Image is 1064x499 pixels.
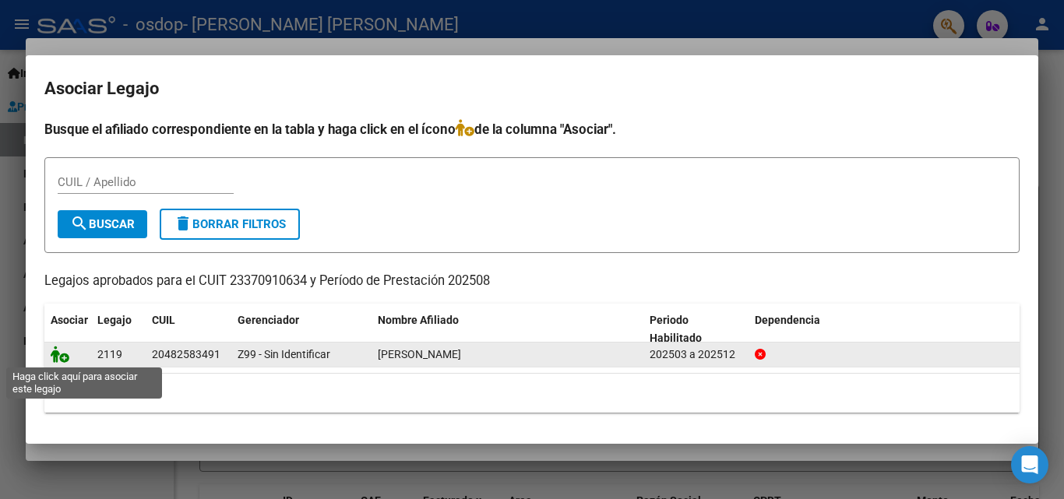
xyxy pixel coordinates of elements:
span: Nombre Afiliado [378,314,459,326]
span: Buscar [70,217,135,231]
datatable-header-cell: Dependencia [749,304,1020,355]
span: CUIL [152,314,175,326]
datatable-header-cell: Legajo [91,304,146,355]
button: Buscar [58,210,147,238]
span: Borrar Filtros [174,217,286,231]
datatable-header-cell: Gerenciador [231,304,372,355]
h4: Busque el afiliado correspondiente en la tabla y haga click en el ícono de la columna "Asociar". [44,119,1020,139]
datatable-header-cell: CUIL [146,304,231,355]
mat-icon: search [70,214,89,233]
span: Dependencia [755,314,820,326]
h2: Asociar Legajo [44,74,1020,104]
datatable-header-cell: Periodo Habilitado [643,304,749,355]
div: Open Intercom Messenger [1011,446,1048,483]
div: 20482583491 [152,346,220,364]
div: 1 registros [44,374,1020,413]
datatable-header-cell: Asociar [44,304,91,355]
span: Z99 - Sin Identificar [238,348,330,360]
mat-icon: delete [174,214,192,233]
span: Asociar [51,314,88,326]
span: Periodo Habilitado [650,314,702,344]
datatable-header-cell: Nombre Afiliado [372,304,643,355]
span: Legajo [97,314,132,326]
div: 202503 a 202512 [650,346,742,364]
span: Gerenciador [238,314,299,326]
button: Borrar Filtros [160,209,300,240]
span: GALIMBERTI MORAD FRANCESCO [378,348,461,360]
span: 2119 [97,348,122,360]
p: Legajos aprobados para el CUIT 23370910634 y Período de Prestación 202508 [44,272,1020,291]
